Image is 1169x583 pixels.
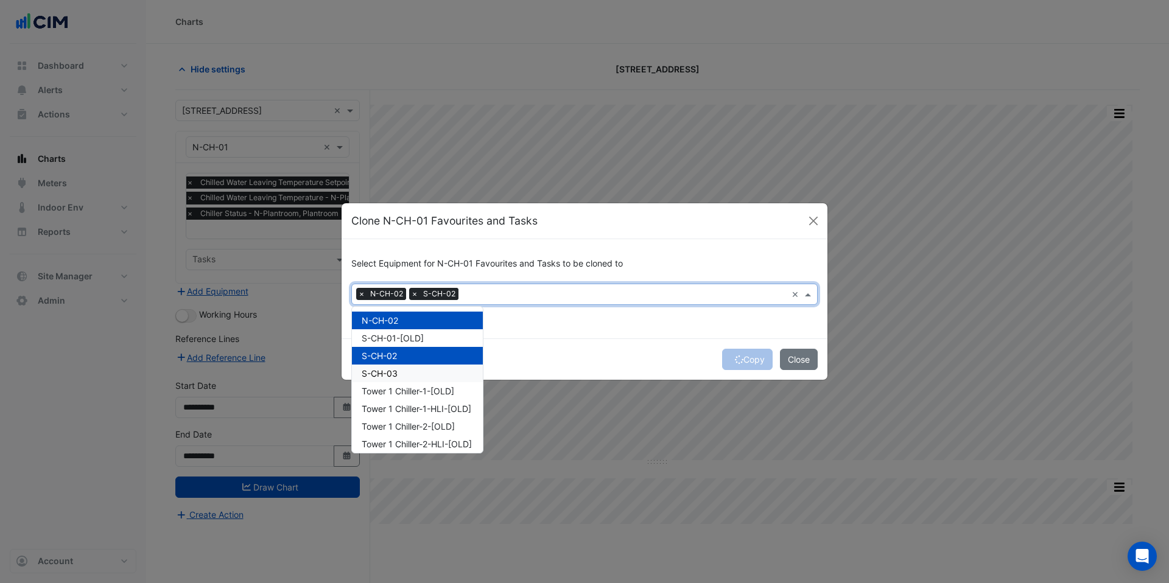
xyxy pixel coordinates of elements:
span: Tower 1 Chiller-2-[OLD] [362,421,455,431]
span: S-CH-02 [362,351,397,361]
h5: Clone N-CH-01 Favourites and Tasks [351,213,538,229]
span: S-CH-03 [362,368,398,379]
span: S-CH-02 [420,288,458,300]
button: Close [780,349,818,370]
button: Select All [351,305,389,319]
span: Tower 1 Chiller-2-HLI-[OLD] [362,439,472,449]
span: N-CH-02 [367,288,406,300]
span: Tower 1 Chiller-1-[OLD] [362,386,454,396]
h6: Select Equipment for N-CH-01 Favourites and Tasks to be cloned to [351,259,818,269]
span: × [409,288,420,300]
span: Clear [792,288,802,301]
span: S-CH-01-[OLD] [362,333,424,343]
span: × [356,288,367,300]
span: N-CH-02 [362,315,398,326]
div: Open Intercom Messenger [1128,542,1157,571]
span: Tower 1 Chiller-1-HLI-[OLD] [362,403,471,414]
div: Options List [352,307,483,453]
button: Close [804,212,823,230]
